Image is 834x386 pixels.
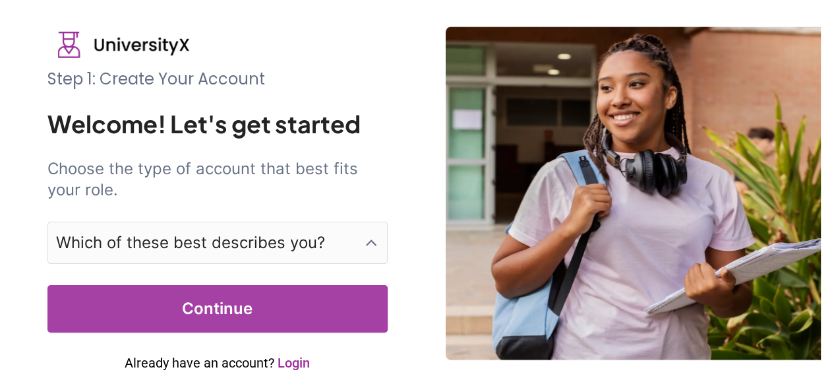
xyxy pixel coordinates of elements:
[47,222,388,264] button: Which of these best describes you?
[47,111,388,137] p: Welcome! Let's get started
[56,232,325,253] p: Which of these best describes you?
[446,26,821,360] img: Students
[47,158,388,201] p: Choose the type of account that best fits your role.
[278,355,310,371] a: Login
[47,285,388,333] button: Continue
[58,32,190,58] img: UniversityX logo
[47,354,388,372] p: Already have an account?
[47,69,388,90] p: Step 1: Create Your Account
